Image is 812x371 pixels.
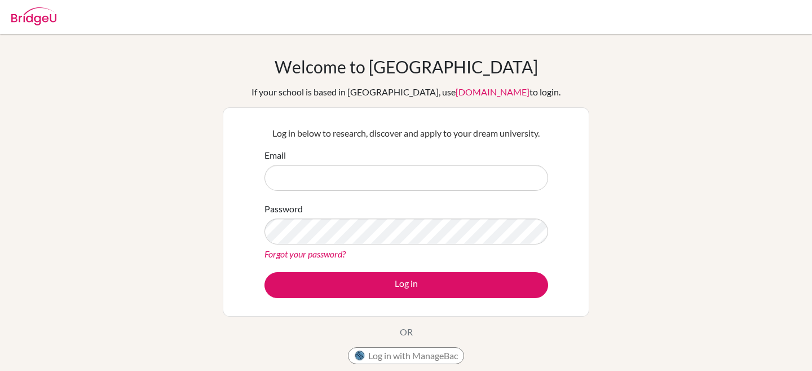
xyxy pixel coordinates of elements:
[456,86,529,97] a: [DOMAIN_NAME]
[264,202,303,216] label: Password
[400,325,413,339] p: OR
[264,126,548,140] p: Log in below to research, discover and apply to your dream university.
[251,85,561,99] div: If your school is based in [GEOGRAPHIC_DATA], use to login.
[264,248,346,259] a: Forgot your password?
[264,149,286,162] label: Email
[275,56,538,77] h1: Welcome to [GEOGRAPHIC_DATA]
[264,272,548,298] button: Log in
[11,7,56,25] img: Bridge-U
[348,347,464,364] button: Log in with ManageBac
